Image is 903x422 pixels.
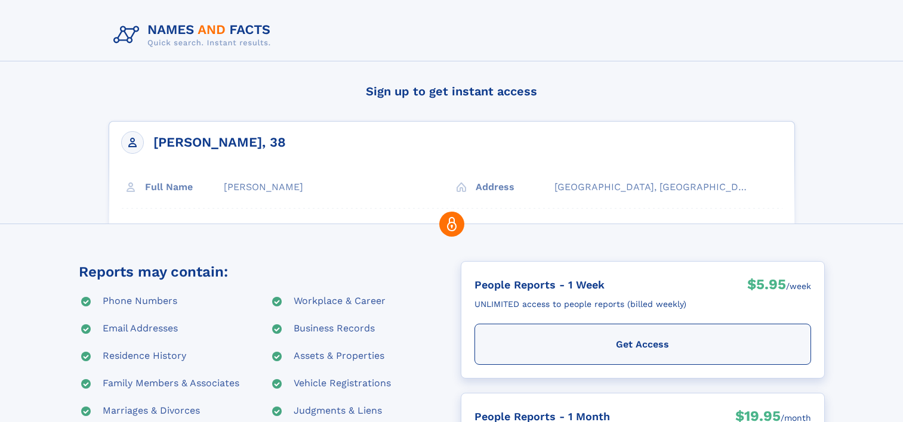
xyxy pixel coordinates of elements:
img: Logo Names and Facts [109,19,281,51]
div: $5.95 [747,275,786,297]
div: Vehicle Registrations [294,377,391,391]
div: /week [786,275,811,297]
h4: Sign up to get instant access [109,73,795,109]
div: Email Addresses [103,322,178,336]
div: Reports may contain: [79,261,228,283]
div: Phone Numbers [103,294,177,309]
div: Get Access [474,324,811,365]
div: Assets & Properties [294,349,384,364]
div: Workplace & Career [294,294,386,309]
div: People Reports - 1 Week [474,275,686,294]
div: UNLIMITED access to people reports (billed weekly) [474,294,686,314]
div: Business Records [294,322,375,336]
div: Family Members & Associates [103,377,239,391]
div: Residence History [103,349,186,364]
div: Marriages & Divorces [103,404,200,418]
div: Judgments & Liens [294,404,382,418]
